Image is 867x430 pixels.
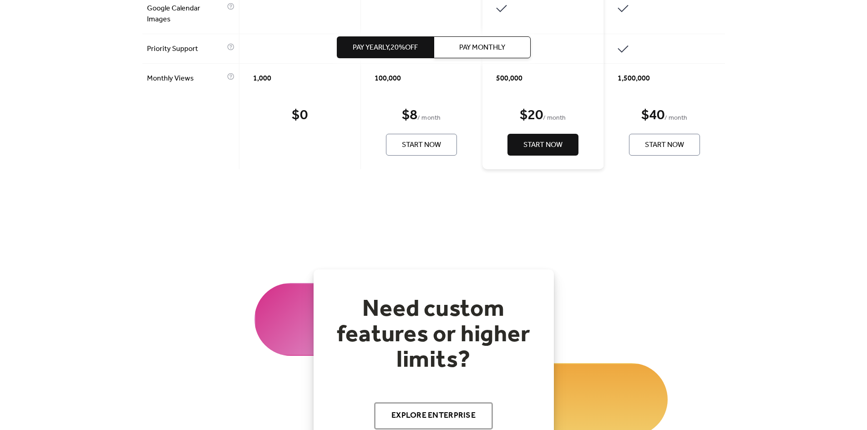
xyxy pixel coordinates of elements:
span: / month [543,113,566,124]
button: Pay Yearly,20%off [337,36,434,58]
span: / month [417,113,440,124]
button: Start Now [386,134,457,156]
span: Start Now [523,140,563,151]
span: 1,500,000 [618,73,650,84]
div: $ 20 [520,106,543,125]
span: 1,000 [253,73,271,84]
span: Pay Yearly, 20% off [353,42,418,53]
button: Start Now [507,134,578,156]
span: Monthly Views [147,73,225,84]
div: $ 8 [402,106,417,125]
div: $ 0 [292,106,307,125]
a: Explore Enterprise [374,402,493,430]
span: Pay Monthly [459,42,505,53]
span: Priority Support [147,44,225,55]
button: Start Now [629,134,700,156]
span: / month [664,113,687,124]
span: Google Calendar Images [147,3,225,25]
span: Start Now [645,140,684,151]
span: Start Now [402,140,441,151]
h2: Need custom features or higher limits? [332,297,536,373]
div: $ 40 [641,106,664,125]
button: Pay Monthly [434,36,531,58]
